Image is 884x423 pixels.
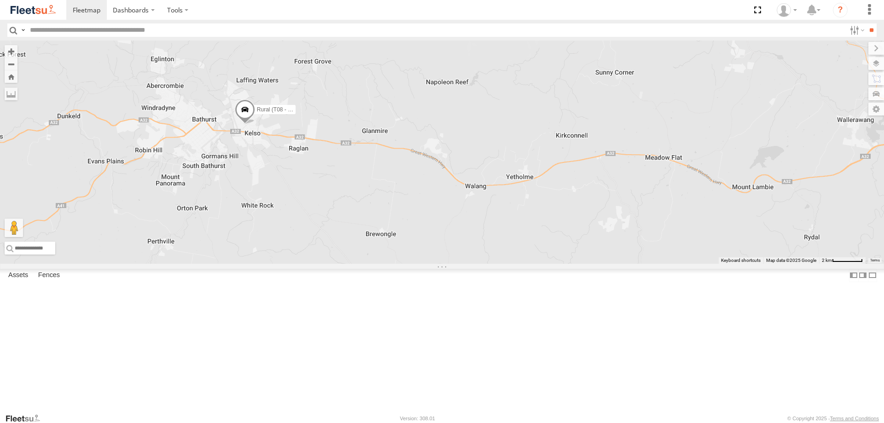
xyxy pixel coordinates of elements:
[849,269,858,282] label: Dock Summary Table to the Left
[5,58,17,70] button: Zoom out
[773,3,800,17] div: Ken Manners
[5,414,47,423] a: Visit our Website
[858,269,867,282] label: Dock Summary Table to the Right
[830,416,879,421] a: Terms and Conditions
[766,258,816,263] span: Map data ©2025 Google
[400,416,435,421] div: Version: 308.01
[5,70,17,83] button: Zoom Home
[5,219,23,237] button: Drag Pegman onto the map to open Street View
[4,269,33,282] label: Assets
[5,45,17,58] button: Zoom in
[870,259,880,262] a: Terms (opens in new tab)
[846,23,866,37] label: Search Filter Options
[34,269,64,282] label: Fences
[819,257,866,264] button: Map Scale: 2 km per 63 pixels
[868,269,877,282] label: Hide Summary Table
[787,416,879,421] div: © Copyright 2025 -
[19,23,27,37] label: Search Query
[822,258,832,263] span: 2 km
[721,257,761,264] button: Keyboard shortcuts
[5,87,17,100] label: Measure
[833,3,848,17] i: ?
[257,106,335,113] span: Rural (T08 - [PERSON_NAME])
[868,103,884,116] label: Map Settings
[9,4,57,16] img: fleetsu-logo-horizontal.svg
